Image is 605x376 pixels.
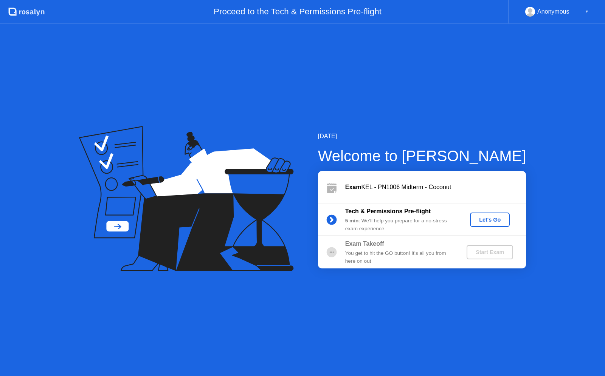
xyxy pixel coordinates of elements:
b: 5 min [345,218,359,223]
div: Start Exam [470,249,510,255]
b: Exam Takeoff [345,240,384,247]
div: Welcome to [PERSON_NAME] [318,145,526,167]
b: Exam [345,184,361,190]
div: ▼ [585,7,589,17]
div: : We’ll help you prepare for a no-stress exam experience [345,217,454,233]
div: [DATE] [318,132,526,141]
button: Start Exam [467,245,513,259]
div: Anonymous [537,7,569,17]
div: You get to hit the GO button! It’s all you from here on out [345,250,454,265]
div: Let's Go [473,217,507,223]
button: Let's Go [470,213,510,227]
div: KEL - PN1006 Midterm - Coconut [345,183,526,192]
b: Tech & Permissions Pre-flight [345,208,431,214]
